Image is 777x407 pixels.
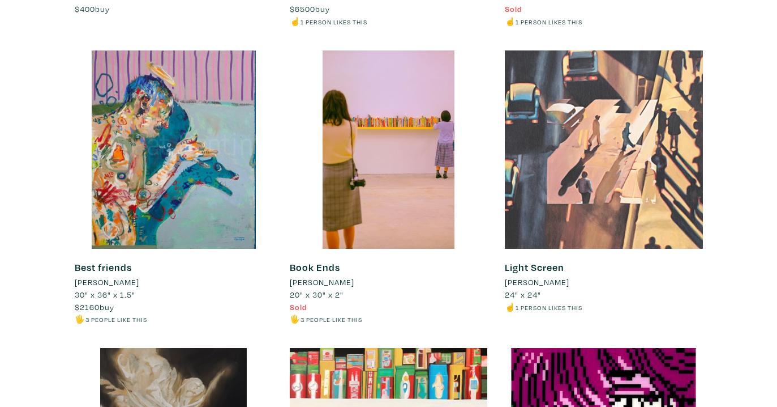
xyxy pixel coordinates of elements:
[290,276,488,289] a: [PERSON_NAME]
[516,303,582,312] small: 1 person likes this
[290,313,488,325] li: 🖐️
[290,261,340,274] a: Book Ends
[505,276,703,289] a: [PERSON_NAME]
[301,315,362,324] small: 3 people like this
[85,315,147,324] small: 3 people like this
[516,18,582,26] small: 1 person likes this
[301,18,367,26] small: 1 person likes this
[75,302,114,312] span: buy
[290,15,488,28] li: ☝️
[290,289,344,300] span: 20" x 30" x 2"
[505,15,703,28] li: ☝️
[505,289,541,300] span: 24" x 24"
[75,261,132,274] a: Best friends
[290,3,330,14] span: buy
[290,276,354,289] li: [PERSON_NAME]
[505,276,569,289] li: [PERSON_NAME]
[75,276,139,289] li: [PERSON_NAME]
[75,313,273,325] li: 🖐️
[290,3,315,14] span: $6500
[290,302,307,312] span: Sold
[505,301,703,313] li: ☝️
[505,3,522,14] span: Sold
[75,3,95,14] span: $400
[75,276,273,289] a: [PERSON_NAME]
[75,302,100,312] span: $2160
[75,289,135,300] span: 30" x 36" x 1.5"
[75,3,110,14] span: buy
[505,261,564,274] a: Light Screen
